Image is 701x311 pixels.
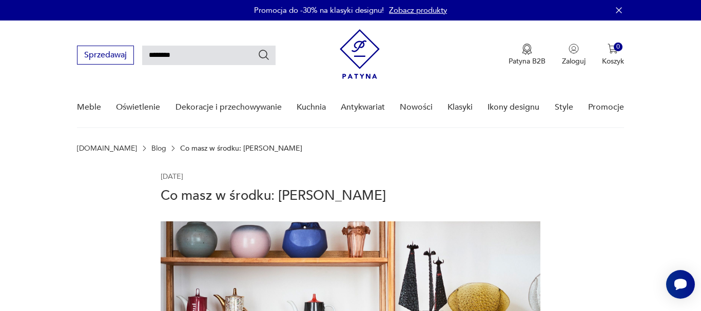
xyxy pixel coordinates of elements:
a: Nowości [400,88,433,127]
button: Patyna B2B [509,44,546,66]
img: Ikonka użytkownika [569,44,579,54]
p: Zaloguj [562,56,586,66]
a: Style [555,88,573,127]
p: Co masz w środku: [PERSON_NAME] [180,145,302,152]
a: Kuchnia [297,88,326,127]
a: Dekoracje i przechowywanie [176,88,282,127]
button: Sprzedawaj [77,46,134,65]
div: 0 [614,43,622,51]
a: Sprzedawaj [77,52,134,59]
a: Ikony designu [488,88,539,127]
a: Oświetlenie [116,88,160,127]
img: Ikona medalu [522,44,532,55]
a: Blog [151,145,166,152]
p: Promocja do -30% na klasyki designu! [254,5,384,15]
button: Szukaj [258,49,270,61]
a: Ikona medaluPatyna B2B [509,44,546,66]
p: Koszyk [602,56,624,66]
a: Zobacz produkty [389,5,447,15]
a: Antykwariat [341,88,385,127]
iframe: Smartsupp widget button [666,270,695,299]
img: Ikona koszyka [608,44,618,54]
button: 0Koszyk [602,44,624,66]
button: Zaloguj [562,44,586,66]
p: Patyna B2B [509,56,546,66]
a: Promocje [588,88,624,127]
a: Meble [77,88,101,127]
h1: Co masz w środku: [PERSON_NAME] [161,186,540,205]
p: [DATE] [161,172,540,181]
a: [DOMAIN_NAME] [77,145,137,152]
a: Klasyki [447,88,473,127]
img: Patyna - sklep z meblami i dekoracjami vintage [340,29,380,79]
